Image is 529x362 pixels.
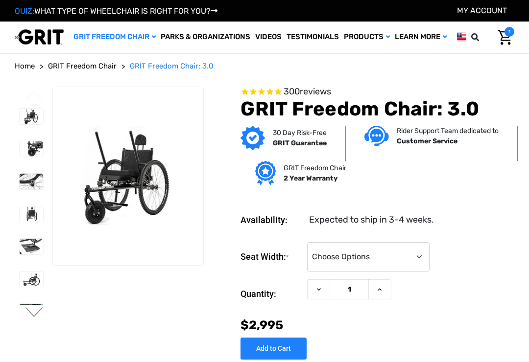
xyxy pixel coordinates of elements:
span: GRIT Freedom Chair: 3.0 [130,62,214,70]
img: GRIT Freedom Chair: 3.0 [20,109,43,124]
p: GRIT Freedom Chair [284,163,346,173]
span: reviews [300,86,331,97]
img: Grit freedom [255,161,275,185]
a: GRIT Freedom Chair [48,61,117,72]
p: Rider Support Team dedicated to [397,126,499,136]
a: Home [15,61,35,72]
input: Search [485,27,490,47]
dd: Expected to ship in 3-4 weeks. [309,213,434,226]
span: $2,995 [240,318,283,332]
span: 1 [505,27,514,37]
span: GRIT Freedom Chair [48,62,117,70]
button: Go to slide 2 of 3 [24,307,45,319]
a: Account [457,6,507,15]
img: GRIT Guarantee [240,126,265,150]
a: Products [341,22,392,53]
a: QUIZ:WHAT TYPE OF WHEELCHAIR IS RIGHT FOR YOU? [15,6,217,16]
a: Videos [253,22,284,53]
a: Learn More [392,22,449,53]
img: Cart [498,30,512,45]
img: GRIT Freedom Chair: 3.0 [20,141,43,157]
p: 30 Day Risk-Free [273,128,327,138]
a: Cart with 1 items [490,27,514,47]
img: GRIT Freedom Chair: 3.0 [20,239,43,254]
a: Testimonials [284,22,341,53]
label: Quantity: [240,279,302,309]
strong: Customer Service [397,137,457,145]
input: Add to Cart [240,338,307,360]
img: GRIT All-Terrain Wheelchair and Mobility Equipment [15,29,64,45]
span: Home [15,62,35,70]
span: QUIZ: [15,6,34,16]
dt: Availability: [240,213,302,226]
img: GRIT Freedom Chair: 3.0 [20,271,43,287]
img: GRIT Freedom Chair: 3.0 [20,174,43,189]
span: Rated 4.6 out of 5 stars 300 reviews [240,87,514,97]
img: GRIT Freedom Chair: 3.0 [53,126,203,226]
a: Parks & Organizations [158,22,253,53]
a: GRIT Freedom Chair [71,22,158,53]
nav: Breadcrumb [15,61,514,72]
span: 300 reviews [284,86,331,97]
h1: GRIT Freedom Chair: 3.0 [240,97,514,121]
img: GRIT Freedom Chair: 3.0 [20,304,43,321]
a: GRIT Freedom Chair: 3.0 [130,61,214,72]
strong: 2 Year Warranty [284,174,337,182]
strong: GRIT Guarantee [273,139,327,147]
button: Go to slide 3 of 3 [24,91,45,103]
label: Seat Width: [240,242,302,272]
img: GRIT Freedom Chair: 3.0 [20,206,43,222]
img: Customer service [364,126,389,146]
img: us.png [457,31,466,43]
